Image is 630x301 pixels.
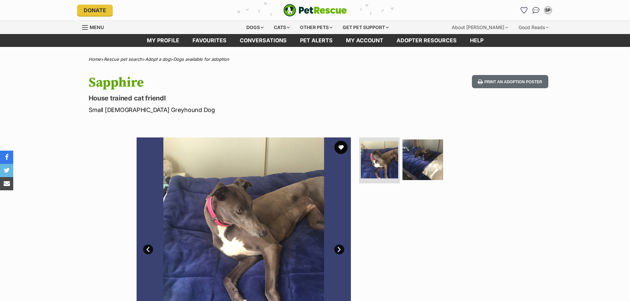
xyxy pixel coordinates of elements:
[89,94,368,103] p: House trained cat friendl
[334,245,344,254] a: Next
[77,5,113,16] a: Donate
[463,34,490,47] a: Help
[339,34,390,47] a: My account
[543,5,553,16] button: My account
[82,21,108,33] a: Menu
[447,21,513,34] div: About [PERSON_NAME]
[514,21,553,34] div: Good Reads
[104,56,142,62] a: Rescue pet search
[519,5,553,16] ul: Account quick links
[338,21,393,34] div: Get pet support
[283,4,347,17] img: logo-e224e6f780fb5917bec1dbf3a21bbac754714ae5b6737aabdf751b685950b380.svg
[531,5,541,16] a: Conversations
[89,75,368,90] h1: Sapphire
[143,245,153,254] a: Prev
[545,7,551,14] div: SP
[519,5,529,16] a: Favourites
[186,34,233,47] a: Favourites
[402,139,443,180] img: Photo of Sapphire
[361,141,398,178] img: Photo of Sapphire
[72,57,558,62] div: > > >
[242,21,268,34] div: Dogs
[334,141,348,154] button: favourite
[140,34,186,47] a: My profile
[89,56,101,62] a: Home
[472,75,548,89] button: Print an adoption poster
[269,21,294,34] div: Cats
[173,56,229,62] a: Dogs available for adoption
[89,105,368,114] p: Small [DEMOGRAPHIC_DATA] Greyhound Dog
[90,24,104,30] span: Menu
[145,56,170,62] a: Adopt a dog
[283,4,347,17] a: PetRescue
[233,34,293,47] a: conversations
[390,34,463,47] a: Adopter resources
[532,7,539,14] img: chat-41dd97257d64d25036548639549fe6c8038ab92f7586957e7f3b1b290dea8141.svg
[295,21,337,34] div: Other pets
[293,34,339,47] a: Pet alerts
